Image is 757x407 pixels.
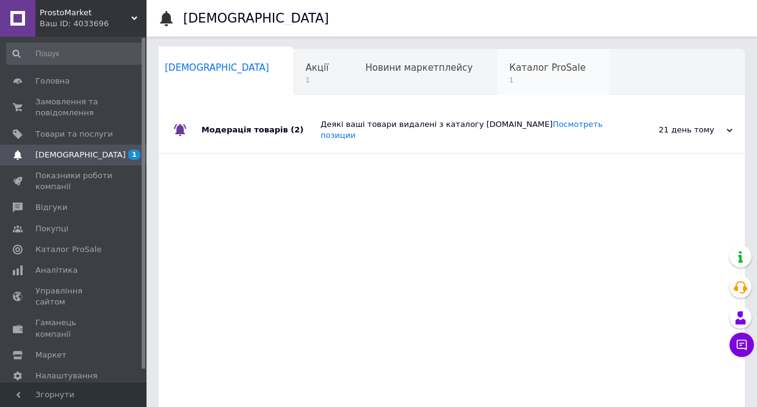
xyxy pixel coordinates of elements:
div: Ваш ID: 4033696 [40,18,147,29]
span: Управління сайтом [35,286,113,308]
span: Новини маркетплейсу [365,62,473,73]
span: Аналітика [35,265,78,276]
span: ProstoMarket [40,7,131,18]
span: Акції [306,62,329,73]
span: Товари та послуги [35,129,113,140]
h1: [DEMOGRAPHIC_DATA] [183,11,329,26]
span: Каталог ProSale [509,62,585,73]
span: (2) [291,125,303,134]
span: Налаштування [35,370,98,381]
span: Каталог ProSale [35,244,101,255]
span: Відгуки [35,202,67,213]
span: Показники роботи компанії [35,170,113,192]
input: Пошук [6,43,144,65]
span: Головна [35,76,70,87]
span: 1 [306,76,329,85]
div: Деякі ваші товари видалені з каталогу [DOMAIN_NAME] [321,119,610,141]
span: [DEMOGRAPHIC_DATA] [35,149,126,160]
span: 1 [509,76,585,85]
span: Гаманець компанії [35,317,113,339]
button: Чат з покупцем [730,333,754,357]
div: 21 день тому [610,124,733,135]
span: [DEMOGRAPHIC_DATA] [165,62,269,73]
div: Модерація товарів [201,107,321,153]
span: Замовлення та повідомлення [35,96,113,118]
span: 1 [128,149,140,160]
span: Покупці [35,223,68,234]
span: Маркет [35,350,67,361]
